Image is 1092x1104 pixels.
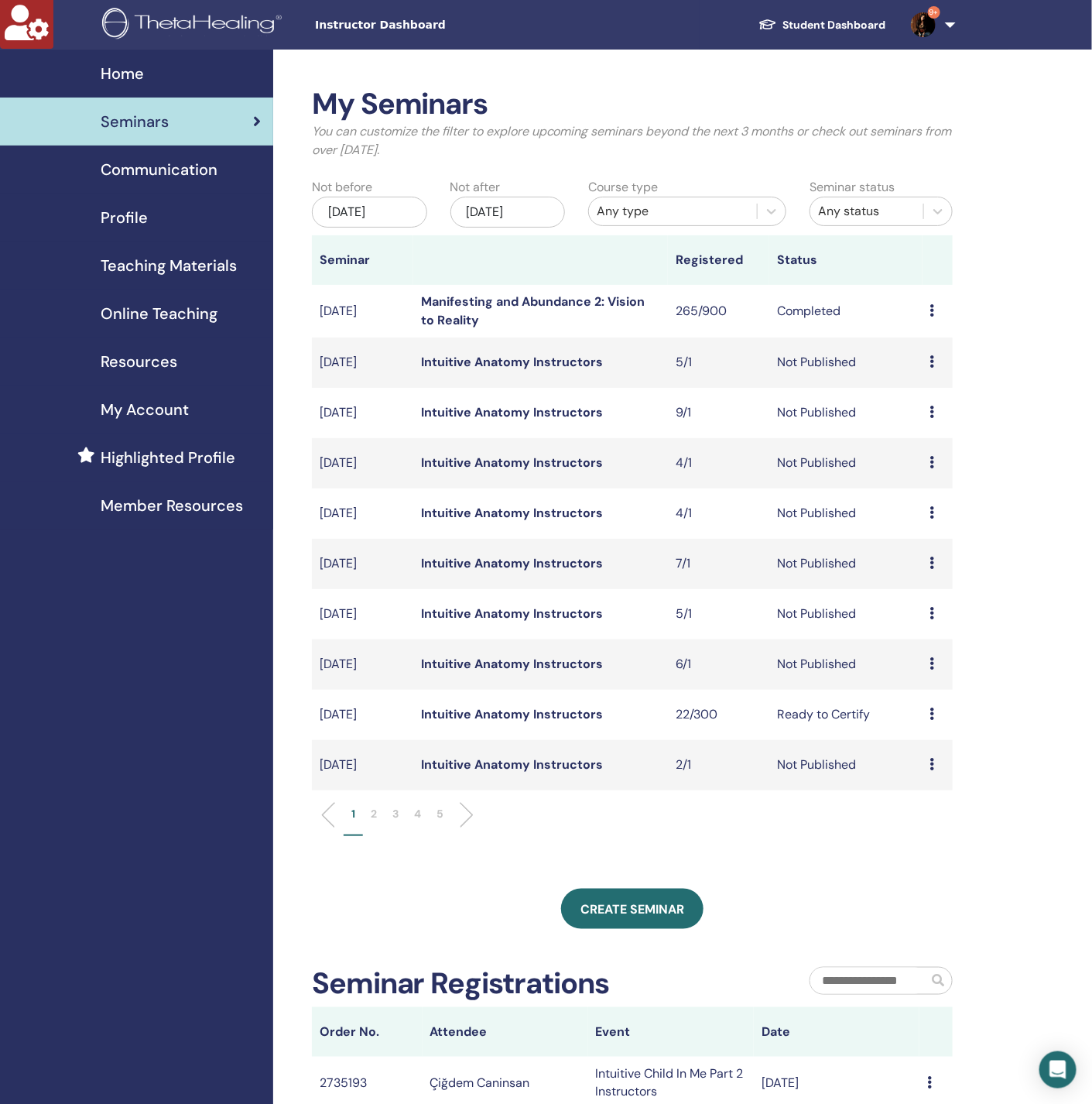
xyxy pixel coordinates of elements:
th: Event [588,1007,754,1057]
td: [DATE] [312,639,413,690]
p: 4 [414,806,421,822]
h2: My Seminars [312,87,953,122]
th: Date [754,1007,919,1057]
td: 2/1 [668,740,769,790]
td: [DATE] [312,489,413,539]
span: Profile [101,206,148,229]
span: Teaching Materials [101,254,237,277]
a: Intuitive Anatomy Instructors [421,555,603,571]
label: Course type [588,178,658,197]
td: Not Published [769,740,922,790]
td: [DATE] [312,388,413,438]
td: Not Published [769,388,922,438]
img: default.jpg [911,12,936,37]
span: Member Resources [101,494,243,517]
td: Not Published [769,338,922,388]
p: 2 [371,806,377,822]
label: Not after [450,178,501,197]
th: Seminar [312,235,413,285]
div: [DATE] [450,197,566,228]
th: Attendee [423,1007,588,1057]
span: Communication [101,158,217,181]
td: Ready to Certify [769,690,922,740]
td: 6/1 [668,639,769,690]
h2: Seminar Registrations [312,966,610,1002]
a: Intuitive Anatomy Instructors [421,454,603,471]
td: 22/300 [668,690,769,740]
span: Seminars [101,110,169,133]
span: My Account [101,398,189,421]
label: Not before [312,178,372,197]
a: Student Dashboard [746,11,899,39]
span: 9+ [928,6,940,19]
th: Registered [668,235,769,285]
img: graduation-cap-white.svg [758,18,777,31]
td: 5/1 [668,589,769,639]
a: Intuitive Anatomy Instructors [421,505,603,521]
a: Intuitive Anatomy Instructors [421,354,603,370]
label: Seminar status [810,178,895,197]
div: Any type [597,202,749,221]
th: Order No. [312,1007,423,1057]
td: 4/1 [668,489,769,539]
span: Online Teaching [101,302,217,325]
td: [DATE] [312,690,413,740]
td: [DATE] [312,740,413,790]
td: [DATE] [312,539,413,589]
div: Open Intercom Messenger [1039,1051,1077,1089]
span: Instructor Dashboard [315,17,547,33]
td: [DATE] [312,589,413,639]
a: Intuitive Anatomy Instructors [421,656,603,672]
div: [DATE] [312,197,427,228]
th: Status [769,235,922,285]
a: Intuitive Anatomy Instructors [421,706,603,722]
a: Manifesting and Abundance 2: Vision to Reality [421,293,645,328]
td: 5/1 [668,338,769,388]
span: Highlighted Profile [101,446,235,469]
span: Resources [101,350,177,373]
td: Completed [769,285,922,338]
p: 3 [392,806,399,822]
a: Intuitive Anatomy Instructors [421,605,603,622]
p: You can customize the filter to explore upcoming seminars beyond the next 3 months or check out s... [312,122,953,159]
td: Not Published [769,539,922,589]
a: Intuitive Anatomy Instructors [421,404,603,420]
td: Not Published [769,639,922,690]
td: [DATE] [312,438,413,489]
td: 7/1 [668,539,769,589]
td: 4/1 [668,438,769,489]
div: Any status [818,202,916,221]
td: Not Published [769,489,922,539]
a: Create seminar [561,889,703,929]
p: 5 [436,806,443,822]
span: Home [101,62,144,85]
img: logo.png [102,8,287,43]
td: [DATE] [312,338,413,388]
td: 265/900 [668,285,769,338]
p: 1 [351,806,355,822]
td: [DATE] [312,285,413,338]
td: Not Published [769,589,922,639]
td: Not Published [769,438,922,489]
td: 9/1 [668,388,769,438]
a: Intuitive Anatomy Instructors [421,756,603,773]
span: Create seminar [580,901,684,917]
